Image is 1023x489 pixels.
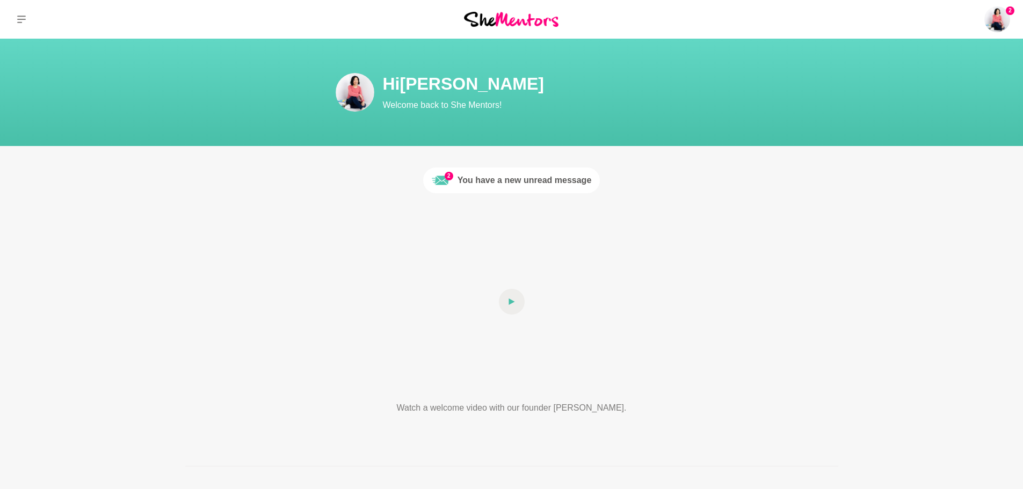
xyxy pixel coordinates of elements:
img: Unread message [432,172,449,189]
span: 2 [1006,6,1014,15]
p: Watch a welcome video with our founder [PERSON_NAME]. [357,402,666,414]
span: 2 [445,172,453,180]
img: Jolynne Rydz [336,73,374,112]
div: You have a new unread message [458,174,592,187]
p: Welcome back to She Mentors! [383,99,770,112]
a: Jolynne Rydz2 [984,6,1010,32]
h1: Hi [PERSON_NAME] [383,73,770,94]
a: 2Unread messageYou have a new unread message [423,167,600,193]
img: Jolynne Rydz [984,6,1010,32]
img: She Mentors Logo [464,12,558,26]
